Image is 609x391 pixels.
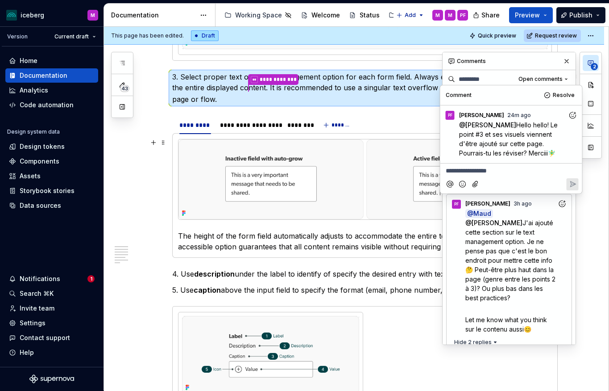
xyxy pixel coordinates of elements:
[111,11,195,20] div: Documentation
[20,86,48,95] div: Analytics
[5,184,98,198] a: Storybook stories
[172,269,558,279] p: 4. Use under the label to identify of specify the desired entry with text.
[567,178,579,190] button: Reply
[54,33,89,40] span: Current draft
[178,139,551,219] img: c59ca891-b45e-40c4-88f6-40fbcadff233.png
[172,71,558,105] p: 3. Select proper text overflow management option for each form field. Always ensure the user is a...
[5,68,98,83] a: Documentation
[481,11,500,20] span: Share
[6,10,17,21] img: 418c6d47-6da6-4103-8b13-b5999f8989a1.png
[235,11,282,20] div: Working Space
[5,331,98,345] button: Contact support
[5,345,98,360] button: Help
[5,272,98,286] button: Notifications1
[20,333,70,342] div: Contact support
[446,92,472,99] div: Comment
[2,5,102,25] button: icebergM
[311,11,340,20] div: Welcome
[542,89,579,101] button: Resolve
[394,9,427,21] button: Add
[20,186,75,195] div: Storybook stories
[21,11,44,20] div: iceberg
[435,12,440,19] div: M
[478,32,516,39] span: Quick preview
[465,121,516,129] span: [PERSON_NAME]
[5,83,98,97] a: Analytics
[459,121,516,129] span: @
[444,178,456,190] button: Mention someone
[20,71,67,80] div: Documentation
[467,29,520,42] button: Quick preview
[405,12,416,19] span: Add
[120,85,129,92] span: 43
[515,11,540,20] span: Preview
[297,8,344,22] a: Welcome
[29,374,74,383] svg: Supernova Logo
[5,54,98,68] a: Home
[468,7,505,23] button: Share
[569,11,592,20] span: Publish
[87,275,95,282] span: 1
[556,7,605,23] button: Publish
[194,286,221,294] strong: caption
[20,142,65,151] div: Design tokens
[459,112,504,119] span: [PERSON_NAME]
[553,92,575,99] span: Resolve
[460,12,466,19] div: PF
[509,7,553,23] button: Preview
[469,178,481,190] button: Attach files
[20,319,46,328] div: Settings
[524,29,581,42] button: Request review
[456,178,468,190] button: Add emoji
[178,231,552,252] p: The height of the form field automatically adjusts to accommodate the entire text as it is entere...
[178,139,552,252] section-item: Auto-grow
[20,304,54,313] div: Invite team
[5,198,98,213] a: Data sources
[172,285,558,295] p: 5. Use above the input field to specify the format (email, phone number, postal code, etc.).
[448,112,452,119] div: PF
[20,348,34,357] div: Help
[5,139,98,154] a: Design tokens
[91,12,95,19] div: M
[7,33,28,40] div: Version
[5,154,98,168] a: Components
[194,269,235,278] strong: description
[221,6,392,24] div: Page tree
[5,169,98,183] a: Assets
[459,121,559,157] span: Hello hello! Le point #3 et ses visuels viennent d'être ajouté sur cette page. Pourrais-tu les ré...
[20,172,41,181] div: Assets
[567,109,579,121] button: Add reaction
[7,128,60,135] div: Design system data
[385,8,435,22] a: Our vision
[360,11,380,20] div: Status
[20,274,60,283] div: Notifications
[20,56,37,65] div: Home
[20,101,74,109] div: Code automation
[20,201,61,210] div: Data sources
[191,30,219,41] div: Draft
[345,8,383,22] a: Status
[20,289,54,298] div: Search ⌘K
[20,157,59,166] div: Components
[50,30,100,43] button: Current draft
[535,32,577,39] span: Request review
[5,316,98,330] a: Settings
[448,12,452,19] div: M
[5,301,98,315] a: Invite team
[5,98,98,112] a: Code automation
[444,164,579,176] div: Composer editor
[221,8,295,22] a: Working Space
[5,286,98,301] button: Search ⌘K
[111,32,184,39] span: This page has been edited.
